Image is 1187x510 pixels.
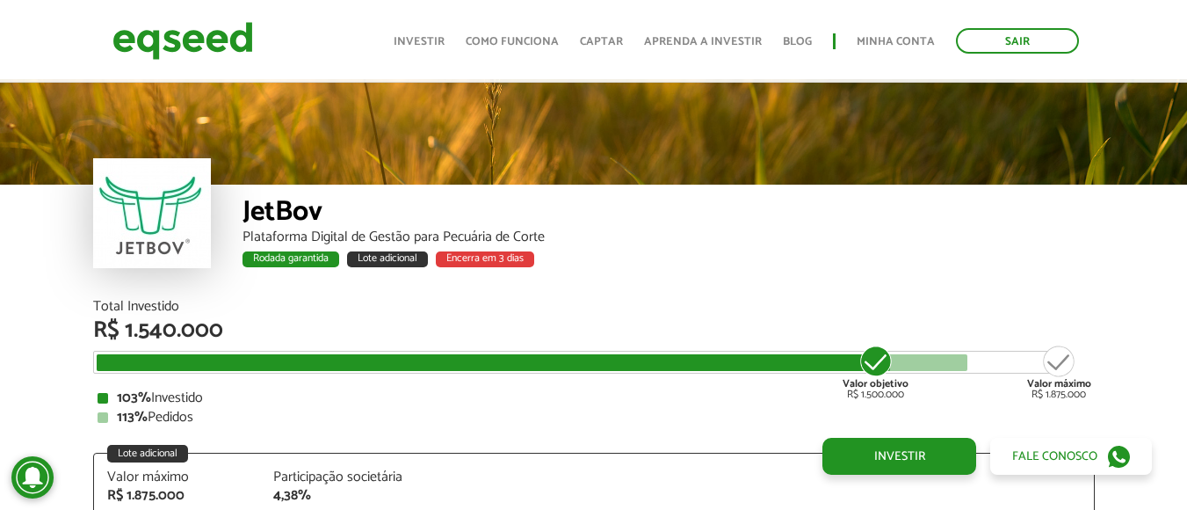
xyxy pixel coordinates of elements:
[857,36,935,47] a: Minha conta
[98,411,1090,425] div: Pedidos
[580,36,623,47] a: Captar
[394,36,445,47] a: Investir
[466,36,559,47] a: Como funciona
[1027,375,1091,392] strong: Valor máximo
[783,36,812,47] a: Blog
[436,251,534,267] div: Encerra em 3 dias
[822,438,976,475] a: Investir
[107,470,248,484] div: Valor máximo
[242,230,1095,244] div: Plataforma Digital de Gestão para Pecuária de Corte
[644,36,762,47] a: Aprenda a investir
[98,391,1090,405] div: Investido
[242,251,339,267] div: Rodada garantida
[1027,344,1091,400] div: R$ 1.875.000
[956,28,1079,54] a: Sair
[107,445,188,463] div: Lote adicional
[112,18,253,64] img: EqSeed
[843,344,908,400] div: R$ 1.500.000
[843,375,908,392] strong: Valor objetivo
[117,386,151,410] strong: 103%
[347,251,428,267] div: Lote adicional
[990,438,1152,475] a: Fale conosco
[273,470,414,484] div: Participação societária
[273,489,414,503] div: 4,38%
[117,405,148,429] strong: 113%
[107,489,248,503] div: R$ 1.875.000
[93,319,1095,342] div: R$ 1.540.000
[93,300,1095,314] div: Total Investido
[242,198,1095,230] div: JetBov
